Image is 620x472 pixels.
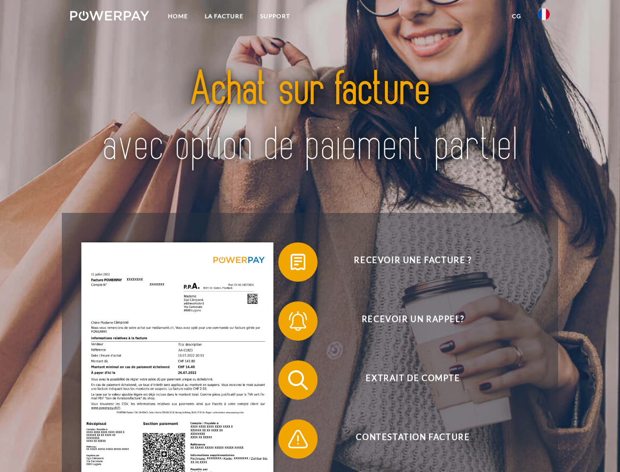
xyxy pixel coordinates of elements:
[278,301,534,341] button: Recevoir un rappel?
[160,7,196,25] a: Home
[286,309,310,333] img: qb_bell.svg
[278,360,534,400] button: Extrait de compte
[278,419,534,459] button: Contestation Facture
[94,47,526,188] img: title-powerpay_fr.svg
[70,11,149,21] img: logo-powerpay-white.svg
[293,419,533,459] span: Contestation Facture
[252,7,298,25] a: Support
[538,8,550,20] img: fr
[196,7,252,25] a: LA FACTURE
[504,7,530,25] a: CG
[293,301,533,341] span: Recevoir un rappel?
[286,427,310,451] img: qb_warning.svg
[293,242,533,282] span: Recevoir une facture ?
[278,242,534,282] button: Recevoir une facture ?
[286,368,310,392] img: qb_search.svg
[286,250,310,274] img: qb_bill.svg
[293,360,533,400] span: Extrait de compte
